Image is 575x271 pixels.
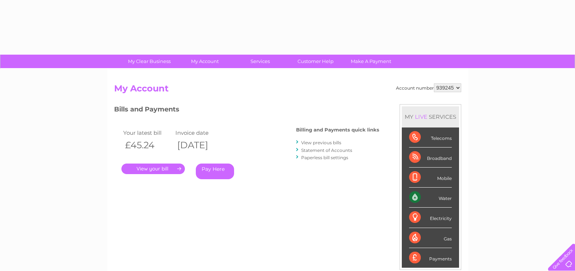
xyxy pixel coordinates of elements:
[301,140,341,145] a: View previous bills
[301,148,352,153] a: Statement of Accounts
[114,83,461,97] h2: My Account
[341,55,401,68] a: Make A Payment
[230,55,290,68] a: Services
[121,128,174,138] td: Your latest bill
[409,248,452,268] div: Payments
[409,168,452,188] div: Mobile
[174,138,226,153] th: [DATE]
[413,113,429,120] div: LIVE
[175,55,235,68] a: My Account
[114,104,379,117] h3: Bills and Payments
[409,228,452,248] div: Gas
[196,164,234,179] a: Pay Here
[396,83,461,92] div: Account number
[409,188,452,208] div: Water
[174,128,226,138] td: Invoice date
[296,127,379,133] h4: Billing and Payments quick links
[285,55,346,68] a: Customer Help
[409,208,452,228] div: Electricity
[301,155,348,160] a: Paperless bill settings
[121,138,174,153] th: £45.24
[119,55,179,68] a: My Clear Business
[402,106,459,127] div: MY SERVICES
[409,148,452,168] div: Broadband
[409,127,452,148] div: Telecoms
[121,164,185,174] a: .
